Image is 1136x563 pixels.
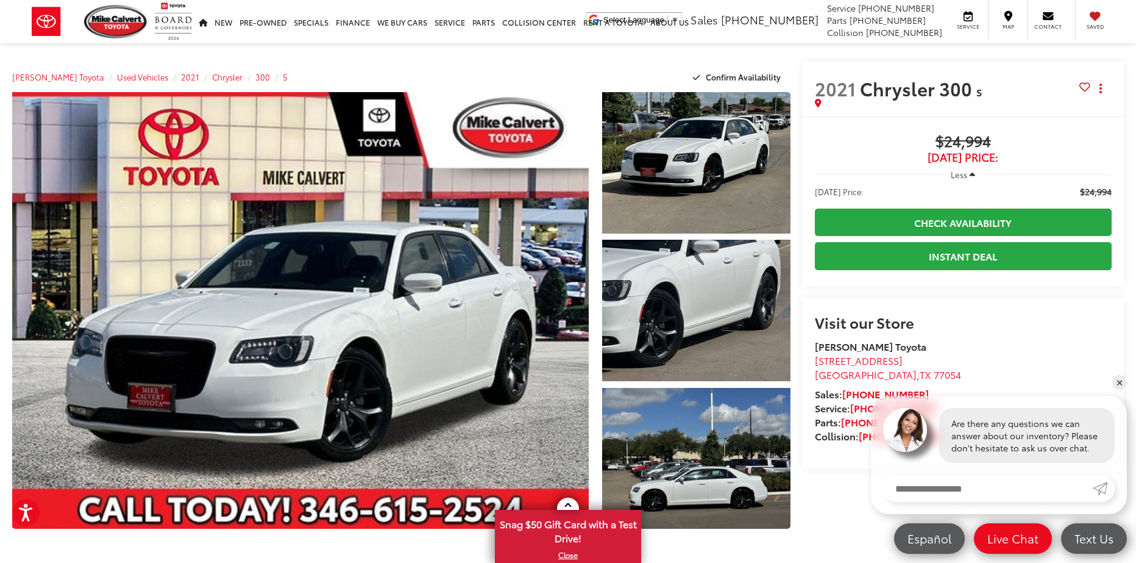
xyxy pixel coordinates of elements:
[883,408,927,452] img: Agent profile photo
[255,71,270,82] a: 300
[815,429,945,443] strong: Collision:
[815,75,856,101] span: 2021
[117,71,168,82] a: Used Vehicles
[815,367,961,381] span: ,
[12,71,104,82] a: [PERSON_NAME] Toyota
[954,23,982,30] span: Service
[1093,475,1115,502] a: Submit
[602,92,790,234] a: Expand Photo 1
[1068,531,1120,546] span: Text Us
[894,523,965,554] a: Español
[600,386,792,531] img: 2021 Chrysler 300 S
[815,339,926,353] strong: [PERSON_NAME] Toyota
[920,367,931,381] span: TX
[181,71,199,82] a: 2021
[1099,84,1102,93] span: dropdown dots
[815,151,1112,163] span: [DATE] Price:
[934,367,961,381] span: 77054
[850,14,926,26] span: [PHONE_NUMBER]
[1082,23,1109,30] span: Saved
[815,242,1112,270] a: Instant Deal
[815,353,961,381] a: [STREET_ADDRESS] [GEOGRAPHIC_DATA],TX 77054
[1080,185,1112,198] span: $24,994
[815,353,903,367] span: [STREET_ADDRESS]
[690,12,718,27] span: Sales
[496,511,640,548] span: Snag $50 Gift Card with a Test Drive!
[945,163,981,185] button: Less
[995,23,1021,30] span: Map
[860,75,976,101] span: Chrysler 300
[939,408,1115,463] div: Are there any questions we can answer about our inventory? Please don't hesitate to ask us over c...
[842,387,929,401] a: [PHONE_NUMBER]
[974,523,1052,554] a: Live Chat
[706,71,781,82] span: Confirm Availability
[84,5,149,38] img: Mike Calvert Toyota
[602,388,790,529] a: Expand Photo 3
[1061,523,1127,554] a: Text Us
[859,429,945,443] a: [PHONE_NUMBER]
[850,401,937,415] a: [PHONE_NUMBER]
[815,133,1112,151] span: $24,994
[883,475,1093,502] input: Enter your message
[815,209,1112,236] a: Check Availability
[283,71,288,82] a: S
[721,12,818,27] span: [PHONE_NUMBER]
[981,531,1045,546] span: Live Chat
[1090,77,1112,99] button: Actions
[951,169,967,180] span: Less
[212,71,243,82] a: Chrysler
[815,387,929,401] strong: Sales:
[815,314,1112,330] h2: Visit our Store
[602,240,790,381] a: Expand Photo 2
[686,66,790,88] button: Confirm Availability
[815,401,937,415] strong: Service:
[815,185,864,198] span: [DATE] Price:
[841,415,928,429] a: [PHONE_NUMBER]
[827,14,847,26] span: Parts
[901,531,957,546] span: Español
[866,26,942,38] span: [PHONE_NUMBER]
[12,92,589,529] a: Expand Photo 0
[827,26,864,38] span: Collision
[600,238,792,383] img: 2021 Chrysler 300 S
[1034,23,1062,30] span: Contact
[815,367,917,381] span: [GEOGRAPHIC_DATA]
[7,90,595,531] img: 2021 Chrysler 300 S
[600,90,792,235] img: 2021 Chrysler 300 S
[976,85,982,99] span: S
[827,2,856,14] span: Service
[858,2,934,14] span: [PHONE_NUMBER]
[815,415,928,429] strong: Parts:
